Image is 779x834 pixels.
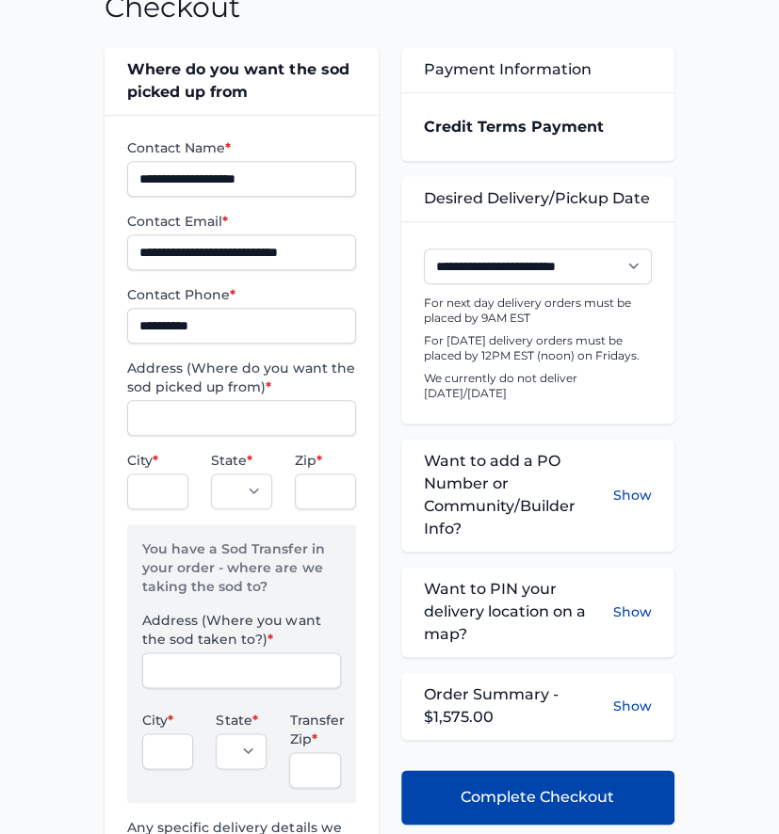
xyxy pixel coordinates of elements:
label: Contact Phone [127,285,355,304]
label: Contact Name [127,138,355,157]
label: City [142,711,193,730]
label: State [211,451,272,470]
button: Show [613,450,652,540]
div: Payment Information [401,47,674,92]
p: For next day delivery orders must be placed by 9AM EST [424,296,652,326]
strong: Credit Terms Payment [424,118,604,136]
button: Show [613,697,652,715]
label: Transfer Zip [289,711,340,748]
span: Want to add a PO Number or Community/Builder Info? [424,450,613,540]
button: Complete Checkout [401,770,674,825]
span: Complete Checkout [461,786,614,809]
span: Want to PIN your delivery location on a map? [424,578,613,646]
label: Contact Email [127,212,355,231]
p: We currently do not deliver [DATE]/[DATE] [424,371,652,401]
div: Desired Delivery/Pickup Date [401,176,674,221]
label: State [216,711,267,730]
label: Zip [295,451,356,470]
label: City [127,451,188,470]
p: You have a Sod Transfer in your order - where are we taking the sod to? [142,539,340,611]
span: Order Summary - $1,575.00 [424,683,613,729]
button: Show [613,578,652,646]
p: For [DATE] delivery orders must be placed by 12PM EST (noon) on Fridays. [424,333,652,363]
label: Address (Where do you want the sod picked up from) [127,359,355,396]
div: Where do you want the sod picked up from [105,47,378,115]
label: Address (Where you want the sod taken to?) [142,611,340,649]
